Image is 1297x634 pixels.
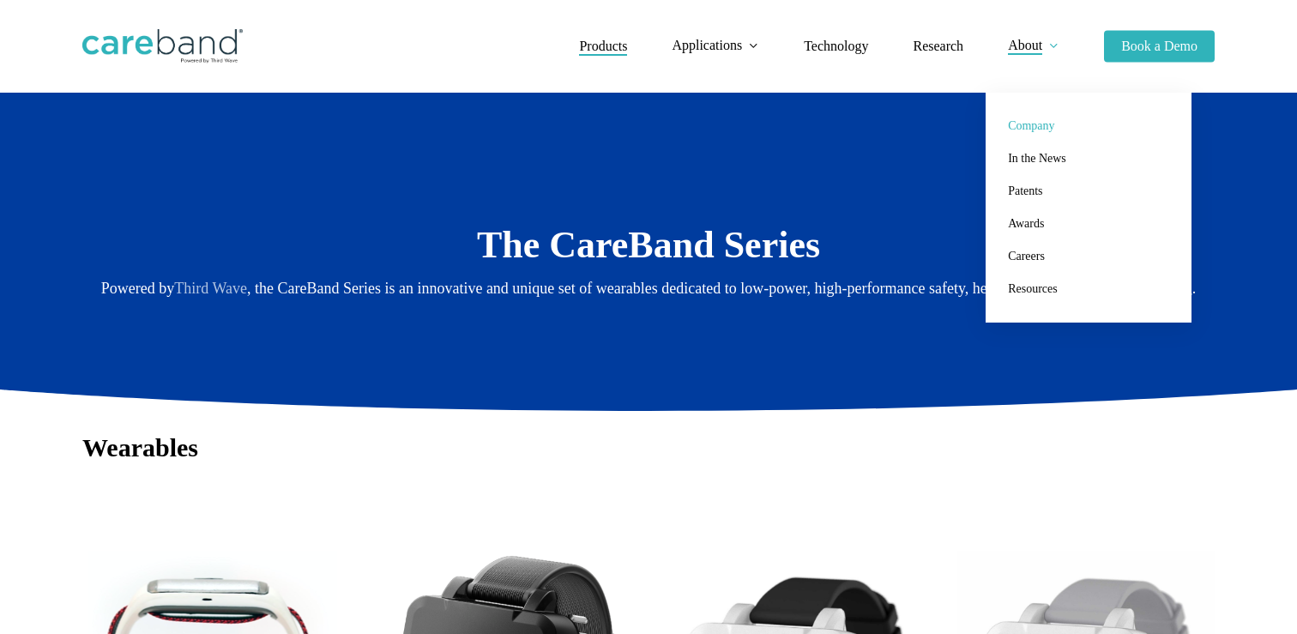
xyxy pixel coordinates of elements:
span: Book a Demo [1121,39,1197,53]
span: In the News [1008,152,1066,165]
a: In the News [1003,142,1174,175]
img: CareBand [82,29,243,63]
a: Company [1003,110,1174,142]
a: Patents [1003,175,1174,208]
a: About [1008,39,1059,53]
a: Awards [1003,208,1174,240]
a: Products [579,39,627,53]
h3: Wearables [82,432,1215,464]
span: About [1008,38,1042,52]
a: Technology [804,39,868,53]
a: Research [913,39,963,53]
a: Resources [1003,273,1174,305]
a: Third Wave [174,280,247,297]
a: Book a Demo [1104,39,1215,53]
a: Applications [672,39,759,53]
span: Awards [1008,217,1044,230]
a: Careers [1003,240,1174,273]
span: Patents [1008,184,1042,197]
span: Careers [1008,250,1045,263]
p: Powered by , the CareBand Series is an innovative and unique set of wearables dedicated to low-po... [82,275,1215,302]
h2: The CareBand Series [82,222,1215,269]
span: Company [1008,119,1054,132]
span: Resources [1008,282,1058,295]
span: Applications [672,38,742,52]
